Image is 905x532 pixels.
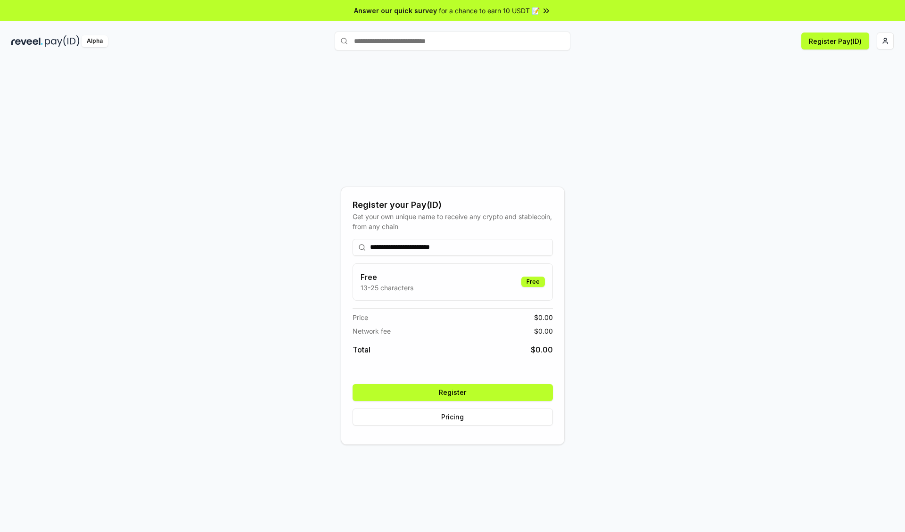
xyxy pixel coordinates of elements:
[534,312,553,322] span: $ 0.00
[353,326,391,336] span: Network fee
[353,198,553,212] div: Register your Pay(ID)
[534,326,553,336] span: $ 0.00
[353,384,553,401] button: Register
[353,312,368,322] span: Price
[361,271,413,283] h3: Free
[354,6,437,16] span: Answer our quick survey
[521,277,545,287] div: Free
[11,35,43,47] img: reveel_dark
[361,283,413,293] p: 13-25 characters
[353,212,553,231] div: Get your own unique name to receive any crypto and stablecoin, from any chain
[801,33,869,49] button: Register Pay(ID)
[82,35,108,47] div: Alpha
[45,35,80,47] img: pay_id
[439,6,540,16] span: for a chance to earn 10 USDT 📝
[353,344,370,355] span: Total
[353,409,553,426] button: Pricing
[531,344,553,355] span: $ 0.00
